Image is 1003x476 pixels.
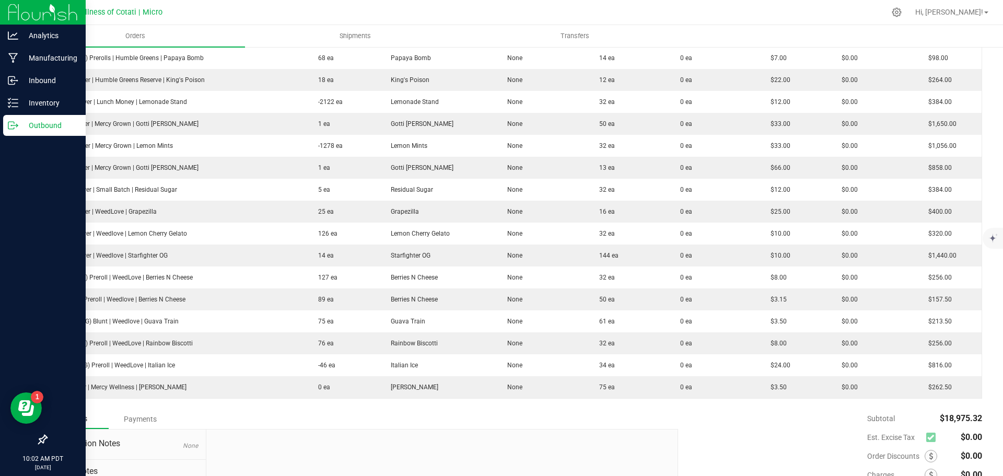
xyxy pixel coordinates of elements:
[836,318,858,325] span: $0.00
[675,340,692,347] span: 0 ea
[10,392,42,424] iframe: Resource center
[867,414,895,423] span: Subtotal
[53,54,204,62] span: 7pk (3.5G) Prerolls | Humble Greens | Papaya Bomb
[502,296,522,303] span: None
[923,142,957,149] span: $1,056.00
[836,230,858,237] span: $0.00
[923,186,952,193] span: $384.00
[765,164,790,171] span: $66.00
[675,98,692,106] span: 0 ea
[675,164,692,171] span: 0 ea
[594,120,615,127] span: 50 ea
[325,31,385,41] span: Shipments
[386,362,418,369] span: Italian Ice
[594,230,615,237] span: 32 ea
[594,274,615,281] span: 32 ea
[915,8,983,16] span: Hi, [PERSON_NAME]!
[675,318,692,325] span: 0 ea
[675,296,692,303] span: 0 ea
[923,340,952,347] span: $256.00
[51,8,162,17] span: Mercy Wellness of Cotati | Micro
[313,318,334,325] span: 75 ea
[53,98,187,106] span: 3.5G Flower | Lunch Money | Lemonade Stand
[867,433,922,442] span: Est. Excise Tax
[546,31,603,41] span: Transfers
[675,384,692,391] span: 0 ea
[53,318,179,325] span: 1pk (1.25G) Blunt | Weedlove | Guava Train
[502,76,522,84] span: None
[836,98,858,106] span: $0.00
[8,53,18,63] inline-svg: Manufacturing
[53,340,193,347] span: 5pk (2.5G) Preroll | WeedLove | Rainbow Biscotti
[386,164,453,171] span: Gotti [PERSON_NAME]
[386,76,429,84] span: King's Poison
[386,318,425,325] span: Guava Train
[594,252,619,259] span: 144 ea
[183,442,198,449] span: None
[594,186,615,193] span: 32 ea
[836,252,858,259] span: $0.00
[53,274,193,281] span: 5pk (2.5G) Preroll | WeedLove | Berries N Cheese
[502,230,522,237] span: None
[313,54,334,62] span: 68 ea
[53,142,173,149] span: 14G Flower | Mercy Grown | Lemon Mints
[386,384,438,391] span: [PERSON_NAME]
[594,98,615,106] span: 32 ea
[5,463,81,471] p: [DATE]
[313,164,330,171] span: 1 ea
[245,25,465,47] a: Shipments
[675,186,692,193] span: 0 ea
[313,362,335,369] span: -46 ea
[765,208,790,215] span: $25.00
[594,164,615,171] span: 13 ea
[386,252,430,259] span: Starfighter OG
[111,31,159,41] span: Orders
[594,296,615,303] span: 50 ea
[53,362,175,369] span: 20pk (10G) Preroll | WeedLove | Italian Ice
[53,186,177,193] span: 3.5g Flower | Small Batch | Residual Sugar
[386,142,427,149] span: Lemon Mints
[53,120,199,127] span: 14g Flower | Mercy Grown | Gotti [PERSON_NAME]
[502,164,522,171] span: None
[675,230,692,237] span: 0 ea
[675,362,692,369] span: 0 ea
[8,98,18,108] inline-svg: Inventory
[923,362,952,369] span: $816.00
[386,274,438,281] span: Berries N Cheese
[53,164,199,171] span: 28g Flower | Mercy Grown | Gotti [PERSON_NAME]
[465,25,685,47] a: Transfers
[836,164,858,171] span: $0.00
[313,98,343,106] span: -2122 ea
[836,296,858,303] span: $0.00
[313,340,334,347] span: 76 ea
[675,274,692,281] span: 0 ea
[836,340,858,347] span: $0.00
[18,29,81,42] p: Analytics
[594,76,615,84] span: 12 ea
[313,120,330,127] span: 1 ea
[765,318,787,325] span: $3.50
[675,76,692,84] span: 0 ea
[502,186,522,193] span: None
[594,318,615,325] span: 61 ea
[18,97,81,109] p: Inventory
[502,274,522,281] span: None
[923,318,952,325] span: $213.50
[961,451,982,461] span: $0.00
[765,230,790,237] span: $10.00
[594,142,615,149] span: 32 ea
[961,432,982,442] span: $0.00
[5,454,81,463] p: 10:02 AM PDT
[8,120,18,131] inline-svg: Outbound
[923,208,952,215] span: $400.00
[502,142,522,149] span: None
[836,274,858,281] span: $0.00
[502,208,522,215] span: None
[923,164,952,171] span: $858.00
[386,98,439,106] span: Lemonade Stand
[8,30,18,41] inline-svg: Analytics
[386,230,450,237] span: Lemon Cherry Gelato
[923,274,952,281] span: $256.00
[386,340,438,347] span: Rainbow Biscotti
